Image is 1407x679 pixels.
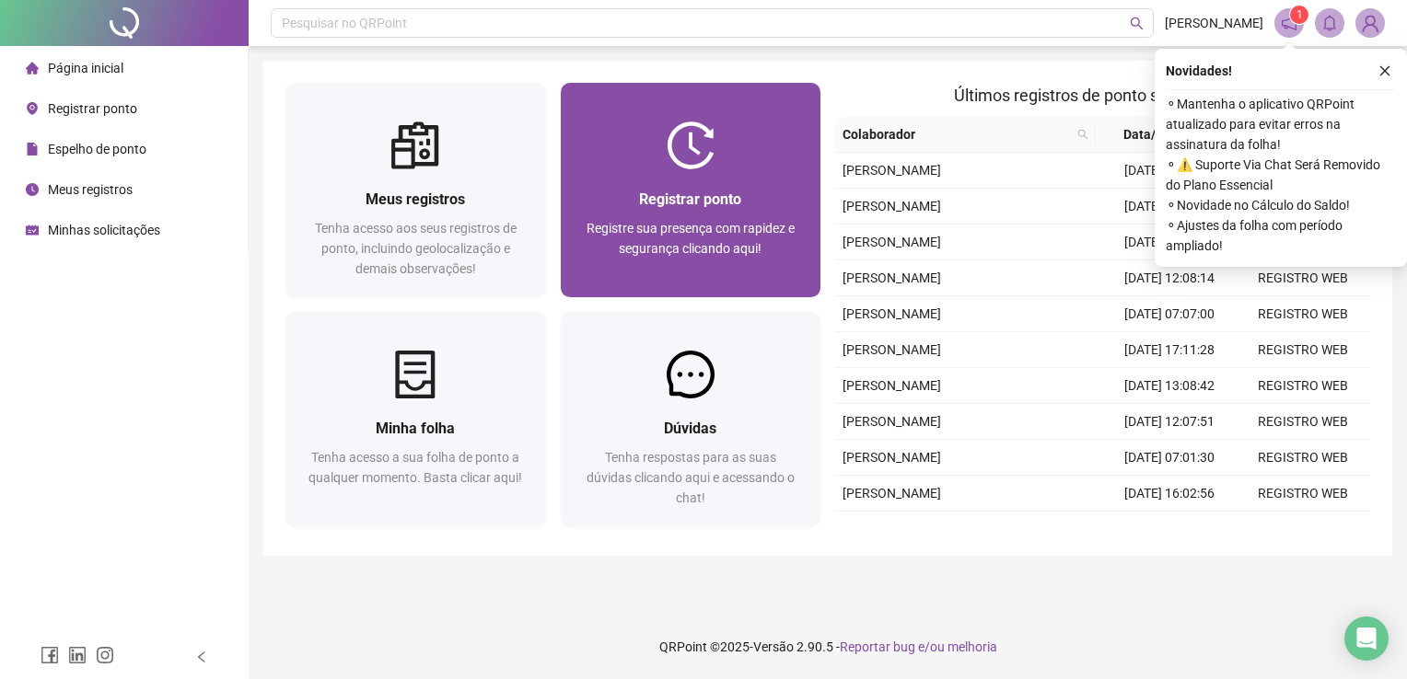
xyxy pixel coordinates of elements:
[1321,15,1338,31] span: bell
[1356,9,1384,37] img: 86367
[843,342,941,357] span: [PERSON_NAME]
[1074,121,1092,148] span: search
[1103,404,1237,440] td: [DATE] 12:07:51
[26,143,39,155] span: file
[1237,512,1370,547] td: REGISTRO WEB
[48,182,133,197] span: Meus registros
[1166,94,1396,155] span: ⚬ Mantenha o aplicativo QRPoint atualizado para evitar erros na assinatura da folha!
[1103,153,1237,189] td: [DATE] 06:51:04
[843,450,941,465] span: [PERSON_NAME]
[840,639,997,654] span: Reportar bug e/ou melhoria
[1103,368,1237,404] td: [DATE] 13:08:42
[1281,15,1297,31] span: notification
[1103,332,1237,368] td: [DATE] 17:11:28
[1103,296,1237,332] td: [DATE] 07:07:00
[1237,440,1370,476] td: REGISTRO WEB
[843,306,941,321] span: [PERSON_NAME]
[26,62,39,75] span: home
[843,163,941,178] span: [PERSON_NAME]
[587,221,795,256] span: Registre sua presença com rapidez e segurança clicando aqui!
[843,124,1070,144] span: Colaborador
[1237,332,1370,368] td: REGISTRO WEB
[1130,17,1144,30] span: search
[1103,260,1237,296] td: [DATE] 12:08:14
[48,142,146,156] span: Espelho de ponto
[1297,8,1303,21] span: 1
[1290,6,1308,24] sup: 1
[1103,440,1237,476] td: [DATE] 07:01:30
[1103,224,1237,260] td: [DATE] 13:07:36
[48,223,160,237] span: Minhas solicitações
[48,61,123,75] span: Página inicial
[954,86,1251,105] span: Últimos registros de ponto sincronizados
[366,190,465,208] span: Meus registros
[843,486,941,501] span: [PERSON_NAME]
[561,312,821,526] a: DúvidasTenha respostas para as suas dúvidas clicando aqui e acessando o chat!
[1237,260,1370,296] td: REGISTRO WEB
[1237,404,1370,440] td: REGISTRO WEB
[587,450,795,505] span: Tenha respostas para as suas dúvidas clicando aqui e acessando o chat!
[308,450,522,485] span: Tenha acesso a sua folha de ponto a qualquer momento. Basta clicar aqui!
[1237,476,1370,512] td: REGISTRO WEB
[1077,129,1088,140] span: search
[195,650,208,663] span: left
[664,420,716,437] span: Dúvidas
[561,83,821,297] a: Registrar pontoRegistre sua presença com rapidez e segurança clicando aqui!
[753,639,794,654] span: Versão
[1096,117,1226,153] th: Data/Hora
[26,183,39,196] span: clock-circle
[1103,512,1237,547] td: [DATE] 13:31:01
[843,270,941,285] span: [PERSON_NAME]
[1103,189,1237,224] td: [DATE] 17:17:20
[843,378,941,393] span: [PERSON_NAME]
[1165,13,1263,33] span: [PERSON_NAME]
[1237,368,1370,404] td: REGISTRO WEB
[26,224,39,236] span: schedule
[96,646,114,664] span: instagram
[639,190,741,208] span: Registrar ponto
[1166,195,1396,215] span: ⚬ Novidade no Cálculo do Saldo!
[843,199,941,213] span: [PERSON_NAME]
[1103,476,1237,512] td: [DATE] 16:02:56
[843,235,941,249] span: [PERSON_NAME]
[1166,155,1396,195] span: ⚬ ⚠️ Suporte Via Chat Será Removido do Plano Essencial
[1103,124,1204,144] span: Data/Hora
[315,221,517,276] span: Tenha acesso aos seus registros de ponto, incluindo geolocalização e demais observações!
[285,83,546,297] a: Meus registrosTenha acesso aos seus registros de ponto, incluindo geolocalização e demais observa...
[249,615,1407,679] footer: QRPoint © 2025 - 2.90.5 -
[1166,61,1232,81] span: Novidades !
[48,101,137,116] span: Registrar ponto
[376,420,455,437] span: Minha folha
[1237,296,1370,332] td: REGISTRO WEB
[1378,64,1391,77] span: close
[285,312,546,526] a: Minha folhaTenha acesso a sua folha de ponto a qualquer momento. Basta clicar aqui!
[26,102,39,115] span: environment
[68,646,87,664] span: linkedin
[41,646,59,664] span: facebook
[1166,215,1396,256] span: ⚬ Ajustes da folha com período ampliado!
[843,414,941,429] span: [PERSON_NAME]
[1344,616,1389,661] div: Open Intercom Messenger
